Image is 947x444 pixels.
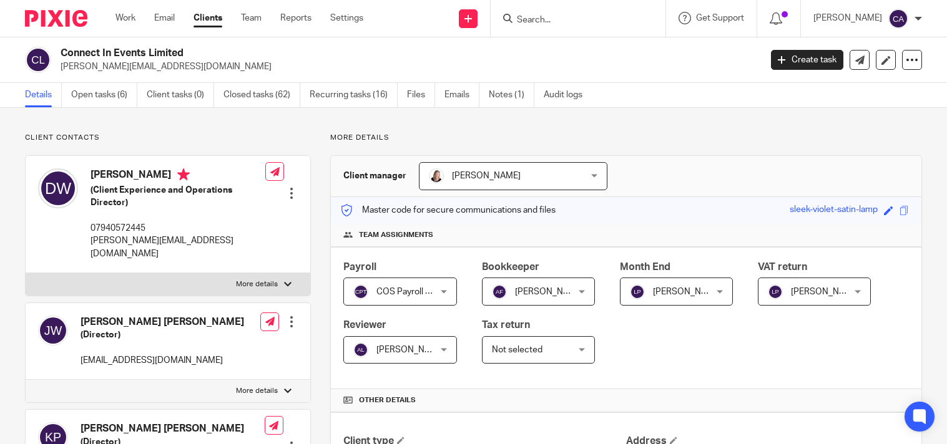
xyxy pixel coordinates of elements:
h3: Client manager [343,170,406,182]
input: Search [516,15,628,26]
span: [PERSON_NAME] [376,345,445,354]
img: Pixie [25,10,87,27]
h5: (Client Experience and Operations Director) [91,184,265,210]
h4: [PERSON_NAME] [91,168,265,184]
p: [PERSON_NAME] [813,12,882,24]
a: Settings [330,12,363,24]
a: Files [407,83,435,107]
a: Audit logs [544,83,592,107]
span: [PERSON_NAME] [452,171,521,180]
span: [PERSON_NAME] [653,287,722,296]
i: Primary [177,168,190,181]
img: svg%3E [888,9,908,29]
span: Month End [620,262,670,272]
a: Details [25,83,62,107]
span: Reviewer [343,320,386,330]
span: Get Support [696,14,744,22]
img: svg%3E [492,284,507,299]
p: [PERSON_NAME][EMAIL_ADDRESS][DOMAIN_NAME] [91,234,265,260]
p: More details [330,133,922,143]
p: Master code for secure communications and files [340,204,556,216]
span: Team assignments [359,230,433,240]
img: svg%3E [630,284,645,299]
span: Bookkeeper [482,262,539,272]
a: Emails [444,83,479,107]
h5: (Director) [81,329,244,341]
span: COS Payroll Team [376,287,446,296]
img: svg%3E [38,168,78,208]
a: Create task [771,50,843,70]
img: svg%3E [353,284,368,299]
p: More details [236,279,278,289]
a: Work [115,12,135,24]
a: Team [241,12,262,24]
h2: Connect In Events Limited [61,47,614,60]
span: [PERSON_NAME] [515,287,584,296]
a: Reports [280,12,312,24]
a: Email [154,12,175,24]
span: [PERSON_NAME] [791,287,860,296]
a: Client tasks (0) [147,83,214,107]
p: More details [236,386,278,396]
span: Tax return [482,320,530,330]
span: Not selected [492,345,542,354]
a: Notes (1) [489,83,534,107]
div: sleek-violet-satin-lamp [790,203,878,218]
img: svg%3E [38,316,68,345]
img: svg%3E [353,342,368,357]
p: [EMAIL_ADDRESS][DOMAIN_NAME] [81,354,244,367]
a: Open tasks (6) [71,83,137,107]
img: svg%3E [768,284,783,299]
img: svg%3E [25,47,51,73]
p: Client contacts [25,133,311,143]
span: Other details [359,395,416,405]
span: VAT return [758,262,807,272]
p: 07940572445 [91,222,265,234]
a: Closed tasks (62) [223,83,300,107]
h4: [PERSON_NAME] [PERSON_NAME] [81,422,265,435]
img: K%20Garrattley%20headshot%20black%20top%20cropped.jpg [429,168,444,183]
span: Payroll [343,262,376,272]
h4: [PERSON_NAME] [PERSON_NAME] [81,316,244,329]
a: Clients [194,12,222,24]
a: Recurring tasks (16) [310,83,398,107]
p: [PERSON_NAME][EMAIL_ADDRESS][DOMAIN_NAME] [61,60,752,73]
